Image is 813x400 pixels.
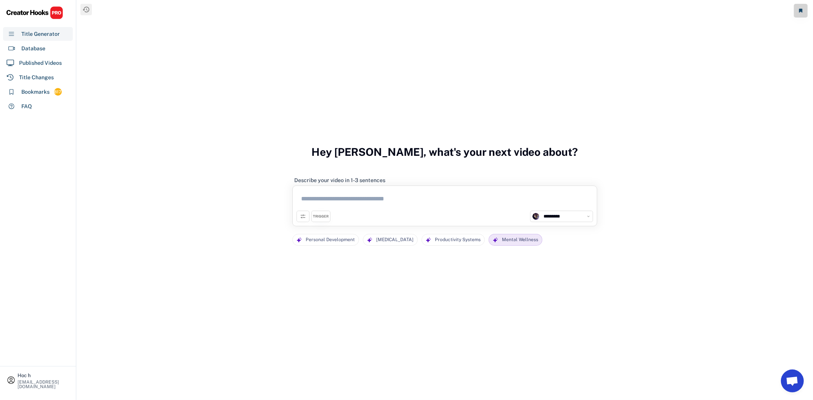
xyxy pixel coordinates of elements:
div: [MEDICAL_DATA] [376,234,414,245]
img: channels4_profile.jpg [532,213,539,220]
div: TRIGGER [313,214,329,219]
div: Title Changes [19,74,54,82]
h3: Hey [PERSON_NAME], what's your next video about? [312,138,578,166]
div: FAQ [21,102,32,110]
div: Mental Wellness [502,234,538,245]
div: Describe your video in 1-3 sentences [294,177,385,184]
div: Productivity Systems [435,234,481,245]
div: Hoc h [18,373,69,378]
img: CHPRO%20Logo.svg [6,6,63,19]
div: Database [21,45,45,53]
div: Published Videos [19,59,62,67]
a: Open chat [781,370,804,392]
div: Personal Development [306,234,355,245]
div: Bookmarks [21,88,50,96]
div: 817 [54,89,62,95]
div: [EMAIL_ADDRESS][DOMAIN_NAME] [18,380,69,389]
div: Title Generator [21,30,60,38]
